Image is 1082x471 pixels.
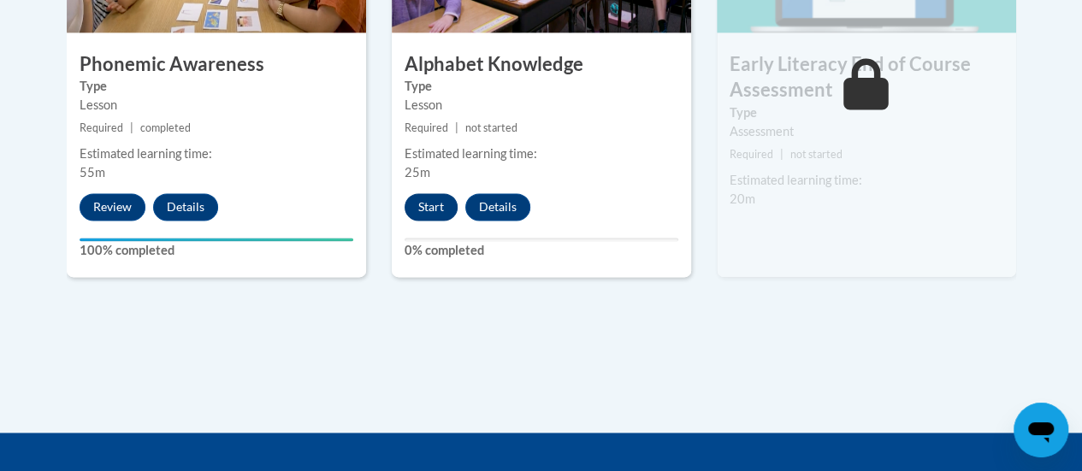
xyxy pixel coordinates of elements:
[405,193,458,221] button: Start
[153,193,218,221] button: Details
[80,241,353,260] label: 100% completed
[730,171,1003,190] div: Estimated learning time:
[130,121,133,134] span: |
[80,96,353,115] div: Lesson
[405,121,448,134] span: Required
[730,191,755,206] span: 20m
[1014,403,1068,457] iframe: Button to launch messaging window
[405,165,430,180] span: 25m
[67,51,366,78] h3: Phonemic Awareness
[80,77,353,96] label: Type
[392,51,691,78] h3: Alphabet Knowledge
[465,121,517,134] span: not started
[140,121,191,134] span: completed
[80,165,105,180] span: 55m
[730,148,773,161] span: Required
[405,77,678,96] label: Type
[730,103,1003,122] label: Type
[80,193,145,221] button: Review
[405,241,678,260] label: 0% completed
[80,238,353,241] div: Your progress
[780,148,783,161] span: |
[455,121,458,134] span: |
[717,51,1016,104] h3: Early Literacy End of Course Assessment
[405,96,678,115] div: Lesson
[80,121,123,134] span: Required
[80,144,353,163] div: Estimated learning time:
[405,144,678,163] div: Estimated learning time:
[730,122,1003,141] div: Assessment
[465,193,530,221] button: Details
[790,148,843,161] span: not started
